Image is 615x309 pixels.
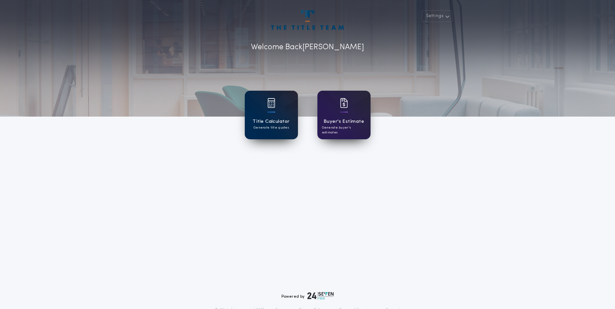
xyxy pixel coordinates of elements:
[307,292,334,300] img: logo
[245,91,298,139] a: card iconTitle CalculatorGenerate title quotes
[324,118,364,125] h1: Buyer's Estimate
[422,10,452,22] button: Settings
[254,125,289,130] p: Generate title quotes
[267,98,275,108] img: card icon
[271,10,344,30] img: account-logo
[253,118,290,125] h1: Title Calculator
[281,292,334,300] div: Powered by
[322,125,366,135] p: Generate buyer's estimates
[317,91,371,139] a: card iconBuyer's EstimateGenerate buyer's estimates
[251,41,364,53] p: Welcome Back [PERSON_NAME]
[340,98,348,108] img: card icon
